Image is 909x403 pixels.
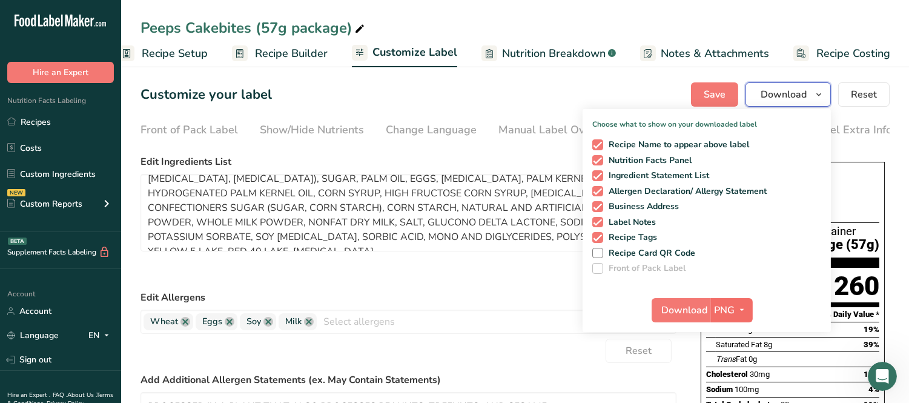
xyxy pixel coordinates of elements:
a: Hire an Expert . [7,391,50,399]
span: Nutrition Breakdown [502,45,606,62]
span: Download [761,87,807,102]
span: PNG [715,303,735,318]
span: Milk [285,315,302,328]
span: 19% [864,325,879,334]
a: About Us . [67,391,96,399]
p: Choose what to show on your downloaded label [583,109,831,130]
a: FAQ . [53,391,67,399]
button: Reset [838,82,890,107]
input: Select allergens [317,312,676,331]
span: Recipe Name to appear above label [603,139,750,150]
div: 260 [834,270,879,302]
span: Ingredient Statement List [603,170,710,181]
div: Peeps Cakebites (57g package) [140,17,367,39]
span: 0g [749,355,757,364]
span: Business Address [603,201,679,212]
a: Customize Label [352,39,457,68]
h1: Customize your label [140,85,272,105]
span: Soy [246,315,261,328]
span: Nutrition Facts Panel [603,155,692,166]
label: Edit Allergens [140,290,676,305]
span: Fat [716,355,747,364]
div: Custom Reports [7,198,82,210]
span: Allergen Declaration/ Allergy Statement [603,186,767,197]
div: EN [88,328,114,343]
span: Notes & Attachments [661,45,769,62]
span: 39% [864,340,879,349]
span: 11% [864,370,879,379]
span: Eggs [202,315,222,328]
span: Sodium [706,385,733,394]
button: Save [691,82,738,107]
span: Recipe Costing [816,45,890,62]
span: 8g [764,340,772,349]
span: Front of Pack Label [603,263,686,274]
span: 4% [868,385,879,394]
span: Label Notes [603,217,656,228]
button: Download [652,298,711,322]
span: Save [704,87,726,102]
span: Recipe Setup [142,45,208,62]
div: BETA [8,238,27,245]
i: Trans [716,355,736,364]
span: Cholesterol [706,370,748,379]
div: NEW [7,189,25,196]
button: Hire an Expert [7,62,114,83]
span: Recipe Tags [603,232,658,243]
div: Label Extra Info [811,122,892,138]
label: Edit Ingredients List [140,155,676,169]
a: Recipe Costing [793,40,890,67]
button: Reset [606,339,672,363]
span: Reset [626,344,652,358]
span: Wheat [150,315,178,328]
div: Show/Hide Nutrients [260,122,364,138]
iframe: Intercom live chat [868,362,897,391]
span: Recipe Card QR Code [603,248,696,259]
div: Change Language [386,122,477,138]
button: PNG [711,298,753,322]
div: Manual Label Override [498,122,614,138]
span: Recipe Builder [255,45,328,62]
span: Download [662,303,708,318]
span: Saturated Fat [716,340,762,349]
a: Notes & Attachments [640,40,769,67]
a: Recipe Builder [232,40,328,67]
span: Reset [851,87,877,102]
div: Front of Pack Label [140,122,238,138]
button: Download [745,82,831,107]
span: Customize Label [372,44,457,61]
a: Recipe Setup [119,40,208,67]
a: Nutrition Breakdown [481,40,616,67]
a: Language [7,325,59,346]
span: 100mg [735,385,759,394]
label: Add Additional Allergen Statements (ex. May Contain Statements) [140,373,676,387]
span: 30mg [750,370,770,379]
